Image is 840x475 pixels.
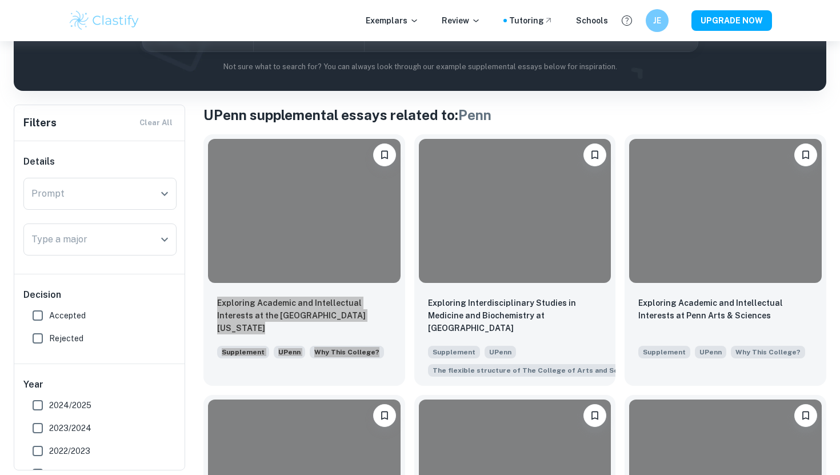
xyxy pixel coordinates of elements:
[23,378,177,392] h6: Year
[203,134,405,386] a: BookmarkExploring Academic and Intellectual Interests at the University of PennsylvaniaSupplement...
[625,134,826,386] a: BookmarkExploring Academic and Intellectual Interests at Penn Arts & SciencesSupplementUPennConsi...
[274,346,305,358] span: UPenn
[23,288,177,302] h6: Decision
[638,297,813,322] p: Exploring Academic and Intellectual Interests at Penn Arts & Sciences
[310,345,384,358] span: Considering the specific undergraduate school you have selected, describe how you intend to explo...
[157,231,173,248] button: Open
[576,14,608,27] a: Schools
[735,347,801,357] span: Why This College?
[433,365,695,376] span: The flexible structure of The College of Arts and Sciences’ curriculum is d
[485,346,516,358] span: UPenn
[646,9,669,32] button: JE
[49,332,83,345] span: Rejected
[49,309,86,322] span: Accepted
[583,404,606,427] button: Bookmark
[23,155,177,169] h6: Details
[794,143,817,166] button: Bookmark
[49,422,91,434] span: 2023/2024
[49,445,90,457] span: 2022/2023
[691,10,772,31] button: UPGRADE NOW
[428,346,480,358] span: Supplement
[217,297,391,334] p: Exploring Academic and Intellectual Interests at the University of Pennsylvania
[617,11,637,30] button: Help and Feedback
[68,9,141,32] img: Clastify logo
[203,105,826,125] h1: UPenn s upplemental essays related to:
[458,107,491,123] span: Penn
[217,346,269,358] span: Supplement
[314,347,379,357] span: Why This College?
[49,399,91,412] span: 2024/2025
[23,115,57,131] h6: Filters
[731,345,805,358] span: Considering the specific undergraduate school you have selected, describe how you intend to explo...
[583,143,606,166] button: Bookmark
[509,14,553,27] a: Tutoring
[414,134,616,386] a: BookmarkExploring Interdisciplinary Studies in Medicine and Biochemistry at Penn's College of Art...
[366,14,419,27] p: Exemplars
[794,404,817,427] button: Bookmark
[695,346,726,358] span: UPenn
[373,143,396,166] button: Bookmark
[428,297,602,334] p: Exploring Interdisciplinary Studies in Medicine and Biochemistry at Penn's College of Arts and Sc...
[638,346,690,358] span: Supplement
[373,404,396,427] button: Bookmark
[442,14,481,27] p: Review
[428,363,699,377] span: The flexible structure of The College of Arts and Sciences’ curriculum is designed to inspire exp...
[651,14,664,27] h6: JE
[157,186,173,202] button: Open
[23,61,817,73] p: Not sure what to search for? You can always look through our example supplemental essays below fo...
